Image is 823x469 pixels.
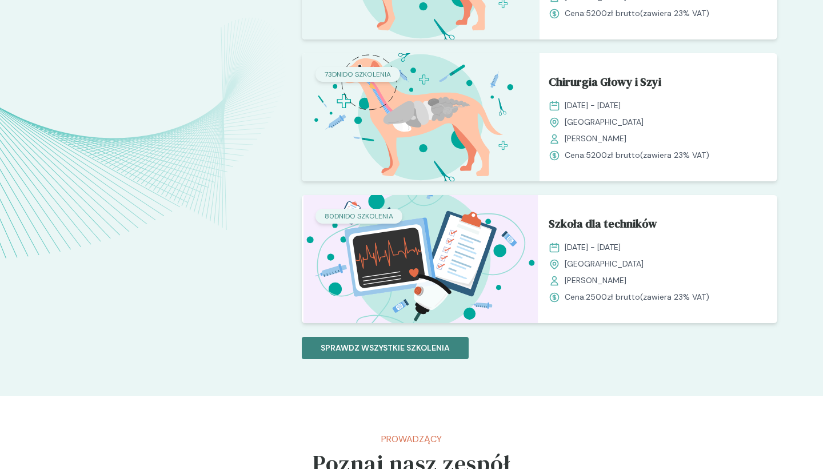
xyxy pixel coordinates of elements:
[586,8,640,18] span: 5200 zł brutto
[325,212,345,221] b: 80 dni
[302,195,540,323] img: Z2B_FZbqstJ98k08_Technicy_T.svg
[549,215,768,237] a: Szkoła dla techników
[321,342,450,354] p: Sprawdz wszystkie szkolenia
[586,292,640,302] span: 2500 zł brutto
[302,337,469,359] button: Sprawdz wszystkie szkolenia
[549,215,657,237] span: Szkoła dla techników
[565,100,621,112] span: [DATE] - [DATE]
[586,150,640,160] span: 5200 zł brutto
[565,241,621,253] span: [DATE] - [DATE]
[565,258,644,270] span: [GEOGRAPHIC_DATA]
[565,7,709,19] span: Cena: (zawiera 23% VAT)
[565,133,626,145] span: [PERSON_NAME]
[549,73,768,95] a: Chirurgia Głowy i Szyi
[565,149,709,161] span: Cena: (zawiera 23% VAT)
[325,70,343,79] b: 73 dni
[302,341,469,353] a: Sprawdz wszystkie szkolenia
[565,291,709,303] span: Cena: (zawiera 23% VAT)
[565,116,644,128] span: [GEOGRAPHIC_DATA]
[325,69,391,80] p: do szkolenia
[565,275,626,287] span: [PERSON_NAME]
[313,432,510,446] p: Prowadzący
[325,211,393,221] p: do szkolenia
[549,73,661,95] span: Chirurgia Głowy i Szyi
[302,53,540,181] img: ZqFXfB5LeNNTxeHy_ChiruGS_T.svg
